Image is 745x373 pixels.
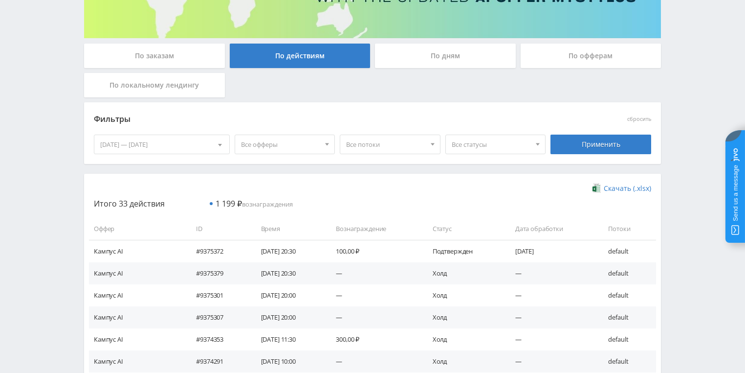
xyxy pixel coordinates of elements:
div: Применить [550,135,651,154]
div: Фильтры [94,112,511,127]
a: Скачать (.xlsx) [592,184,651,193]
span: Все статусы [452,135,531,154]
td: Холд [423,262,505,284]
div: По заказам [84,44,225,68]
td: Время [251,218,327,240]
td: [DATE] 20:00 [251,306,327,328]
td: 100,00 ₽ [326,240,422,262]
td: — [326,262,422,284]
td: Холд [423,306,505,328]
span: вознаграждения [216,200,293,209]
td: 300,00 ₽ [326,328,422,350]
td: #9375307 [186,306,251,328]
td: Кампус AI [89,284,186,306]
div: По действиям [230,44,371,68]
td: Кампус AI [89,328,186,350]
td: [DATE] 20:30 [251,262,327,284]
td: Кампус AI [89,306,186,328]
td: Холд [423,284,505,306]
span: Все потоки [346,135,425,154]
div: [DATE] — [DATE] [94,135,229,154]
td: Подтвержден [423,240,505,262]
span: Скачать (.xlsx) [604,185,651,192]
span: Все офферы [241,135,320,154]
td: Вознаграждение [326,218,422,240]
td: — [505,306,599,328]
div: По офферам [521,44,661,68]
div: По дням [375,44,516,68]
td: default [598,240,656,262]
td: Дата обработки [505,218,599,240]
td: — [326,284,422,306]
td: — [326,350,422,373]
td: [DATE] 10:00 [251,350,327,373]
td: #9375301 [186,284,251,306]
div: По локальному лендингу [84,73,225,97]
td: Статус [423,218,505,240]
td: default [598,262,656,284]
td: Холд [423,328,505,350]
td: #9374353 [186,328,251,350]
td: #9375372 [186,240,251,262]
td: [DATE] 20:00 [251,284,327,306]
img: xlsx [592,183,601,193]
td: — [505,284,599,306]
td: [DATE] 20:30 [251,240,327,262]
td: default [598,284,656,306]
td: [DATE] [505,240,599,262]
span: 1 199 ₽ [216,198,242,209]
td: Потоки [598,218,656,240]
td: default [598,328,656,350]
td: — [505,328,599,350]
td: Холд [423,350,505,373]
button: сбросить [627,116,651,122]
td: #9374291 [186,350,251,373]
td: default [598,350,656,373]
td: Кампус AI [89,240,186,262]
td: — [505,350,599,373]
td: — [326,306,422,328]
span: Итого 33 действия [94,198,165,209]
td: [DATE] 11:30 [251,328,327,350]
td: Кампус AI [89,350,186,373]
td: Оффер [89,218,186,240]
td: ID [186,218,251,240]
td: #9375379 [186,262,251,284]
td: default [598,306,656,328]
td: Кампус AI [89,262,186,284]
td: — [505,262,599,284]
